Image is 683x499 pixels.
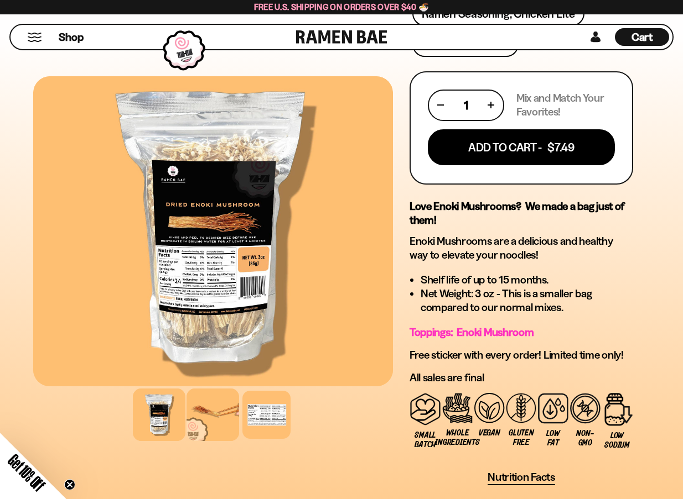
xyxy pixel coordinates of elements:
a: Shop [59,28,84,46]
span: Low Fat [543,429,564,448]
p: Enoki Mushrooms are a delicious and healthy way to elevate your noodles! [410,234,633,262]
p: Mix and Match Your Favorites! [516,91,615,119]
span: Small Batch [415,430,436,449]
span: Low Sodium [604,431,630,450]
span: Nutrition Facts [488,470,555,484]
button: Nutrition Facts [488,470,555,485]
span: Whole Ingredients [435,428,479,447]
span: Gluten Free [509,428,534,447]
span: Non-GMO [575,429,596,448]
p: All sales are final [410,371,633,385]
span: 1 [464,98,468,112]
button: Close teaser [64,479,75,490]
span: Toppings: Enoki Mushroom [410,325,534,339]
strong: Love Enoki Mushrooms? We made a bag just of them! [410,199,624,227]
span: Vegan [479,428,500,438]
button: Mobile Menu Trigger [27,33,42,42]
button: Add To Cart - $7.49 [428,129,615,165]
span: Get 10% Off [5,451,48,494]
div: Cart [615,25,669,49]
span: Free U.S. Shipping on Orders over $40 🍜 [254,2,430,12]
li: Net Weight: 3 oz - This is a smaller bag compared to our normal mixes. [421,287,633,314]
li: Shelf life of up to 15 months. [421,273,633,287]
span: Free sticker with every order! Limited time only! [410,348,624,361]
span: Cart [632,30,653,44]
span: Shop [59,30,84,45]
